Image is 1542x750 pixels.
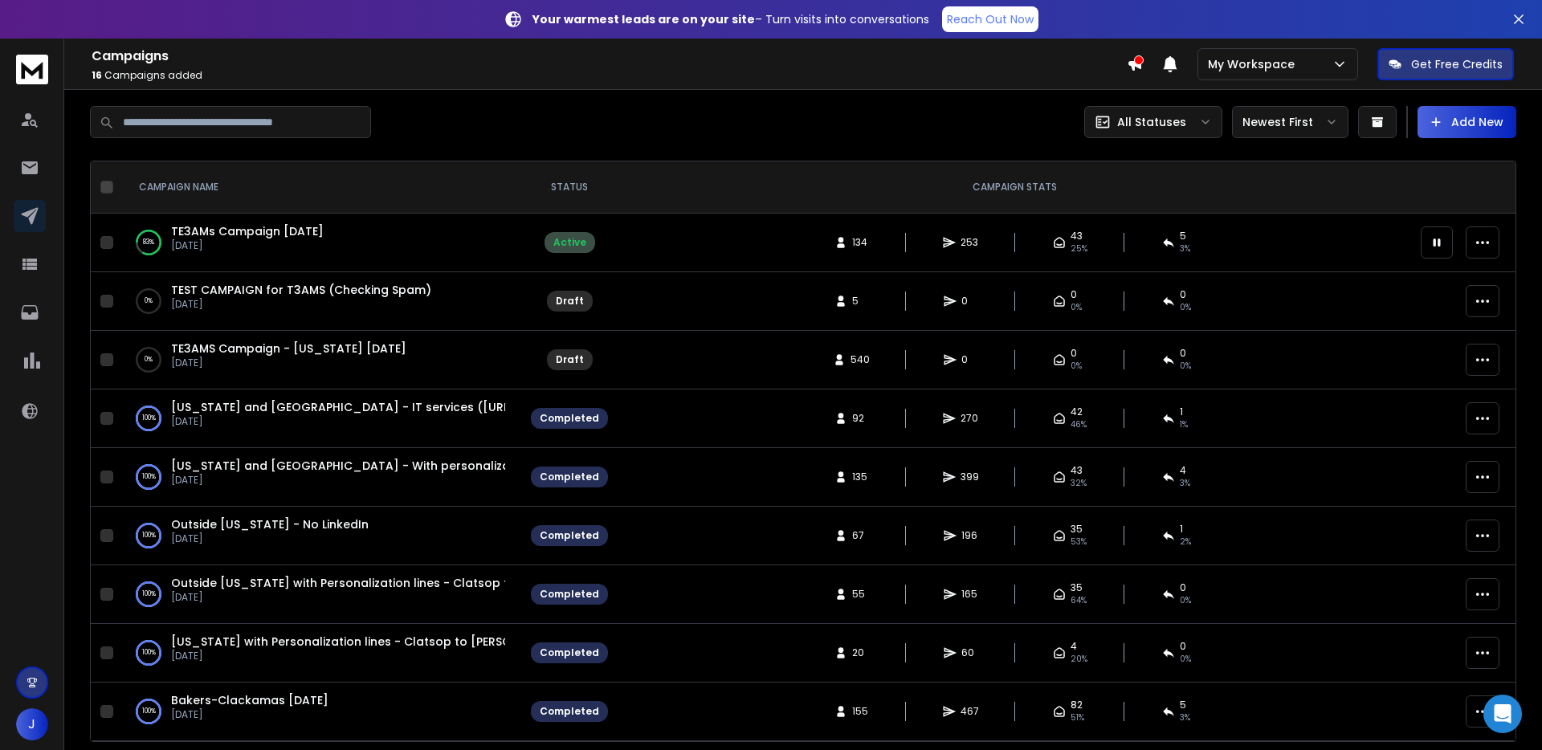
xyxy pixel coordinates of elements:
[142,586,156,602] p: 100 %
[1071,406,1083,418] span: 42
[171,282,431,298] a: TEST CAMPAIGN for T3AMS (Checking Spam)
[852,236,868,249] span: 134
[961,529,977,542] span: 196
[1071,243,1087,255] span: 25 %
[171,340,406,357] a: TE3AMS Campaign - [US_STATE] [DATE]
[1071,347,1077,360] span: 0
[961,646,977,659] span: 60
[961,471,979,483] span: 399
[1180,536,1191,548] span: 2 %
[852,646,868,659] span: 20
[532,11,929,27] p: – Turn visits into conversations
[142,469,156,485] p: 100 %
[145,293,153,309] p: 0 %
[1180,477,1190,490] span: 3 %
[1180,360,1191,373] span: 0%
[171,357,406,369] p: [DATE]
[171,692,328,708] span: Bakers-Clackamas [DATE]
[1180,243,1190,255] span: 3 %
[1071,653,1087,666] span: 20 %
[1377,48,1514,80] button: Get Free Credits
[1071,536,1087,548] span: 53 %
[540,588,599,601] div: Completed
[92,69,1127,82] p: Campaigns added
[1418,106,1516,138] button: Add New
[171,575,744,591] a: Outside [US_STATE] with Personalization lines - Clatsop to [PERSON_NAME][GEOGRAPHIC_DATA]
[1180,711,1190,724] span: 3 %
[852,471,868,483] span: 135
[171,650,505,662] p: [DATE]
[618,161,1411,214] th: CAMPAIGN STATS
[961,705,979,718] span: 467
[1180,418,1188,431] span: 1 %
[171,415,505,428] p: [DATE]
[142,703,156,719] p: 100 %
[171,634,695,650] a: [US_STATE] with Personalization lines - Clatsop to [PERSON_NAME][GEOGRAPHIC_DATA]
[142,528,156,544] p: 100 %
[120,565,521,624] td: 100%Outside [US_STATE] with Personalization lines - Clatsop to [PERSON_NAME][GEOGRAPHIC_DATA][DATE]
[142,410,156,426] p: 100 %
[1483,695,1522,733] div: Open Intercom Messenger
[171,399,618,415] a: [US_STATE] and [GEOGRAPHIC_DATA] - IT services ([URL][DOMAIN_NAME])
[1411,56,1503,72] p: Get Free Credits
[1071,699,1083,711] span: 82
[120,624,521,683] td: 100%[US_STATE] with Personalization lines - Clatsop to [PERSON_NAME][GEOGRAPHIC_DATA][DATE]
[556,295,584,308] div: Draft
[120,389,521,448] td: 100%[US_STATE] and [GEOGRAPHIC_DATA] - IT services ([URL][DOMAIN_NAME])[DATE]
[143,234,154,251] p: 83 %
[1180,581,1186,594] span: 0
[540,529,599,542] div: Completed
[1180,594,1191,607] span: 0 %
[961,412,978,425] span: 270
[171,532,369,545] p: [DATE]
[142,645,156,661] p: 100 %
[553,236,586,249] div: Active
[120,272,521,331] td: 0%TEST CAMPAIGN for T3AMS (Checking Spam)[DATE]
[1208,56,1301,72] p: My Workspace
[16,708,48,740] button: J
[1071,418,1087,431] span: 46 %
[852,412,868,425] span: 92
[961,236,978,249] span: 253
[171,298,431,311] p: [DATE]
[92,47,1127,66] h1: Campaigns
[540,705,599,718] div: Completed
[1071,711,1084,724] span: 51 %
[1180,464,1186,477] span: 4
[120,448,521,507] td: 100%[US_STATE] and [GEOGRAPHIC_DATA] - With personalization lines[DATE]
[852,529,868,542] span: 67
[120,161,521,214] th: CAMPAIGN NAME
[1180,301,1191,314] span: 0%
[1117,114,1186,130] p: All Statuses
[1180,230,1186,243] span: 5
[145,352,153,368] p: 0 %
[942,6,1038,32] a: Reach Out Now
[171,708,328,721] p: [DATE]
[1180,406,1183,418] span: 1
[1071,464,1083,477] span: 43
[852,295,868,308] span: 5
[171,516,369,532] a: Outside [US_STATE] - No LinkedIn
[1071,288,1077,301] span: 0
[16,55,48,84] img: logo
[1180,640,1186,653] span: 0
[1071,581,1083,594] span: 35
[1180,347,1186,360] span: 0
[171,458,562,474] span: [US_STATE] and [GEOGRAPHIC_DATA] - With personalization lines
[171,223,324,239] a: TE3AMs Campaign [DATE]
[532,11,755,27] strong: Your warmest leads are on your site
[1071,594,1087,607] span: 64 %
[521,161,618,214] th: STATUS
[171,474,505,487] p: [DATE]
[120,214,521,272] td: 83%TE3AMs Campaign [DATE][DATE]
[852,705,868,718] span: 155
[1232,106,1348,138] button: Newest First
[961,295,977,308] span: 0
[1071,230,1083,243] span: 43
